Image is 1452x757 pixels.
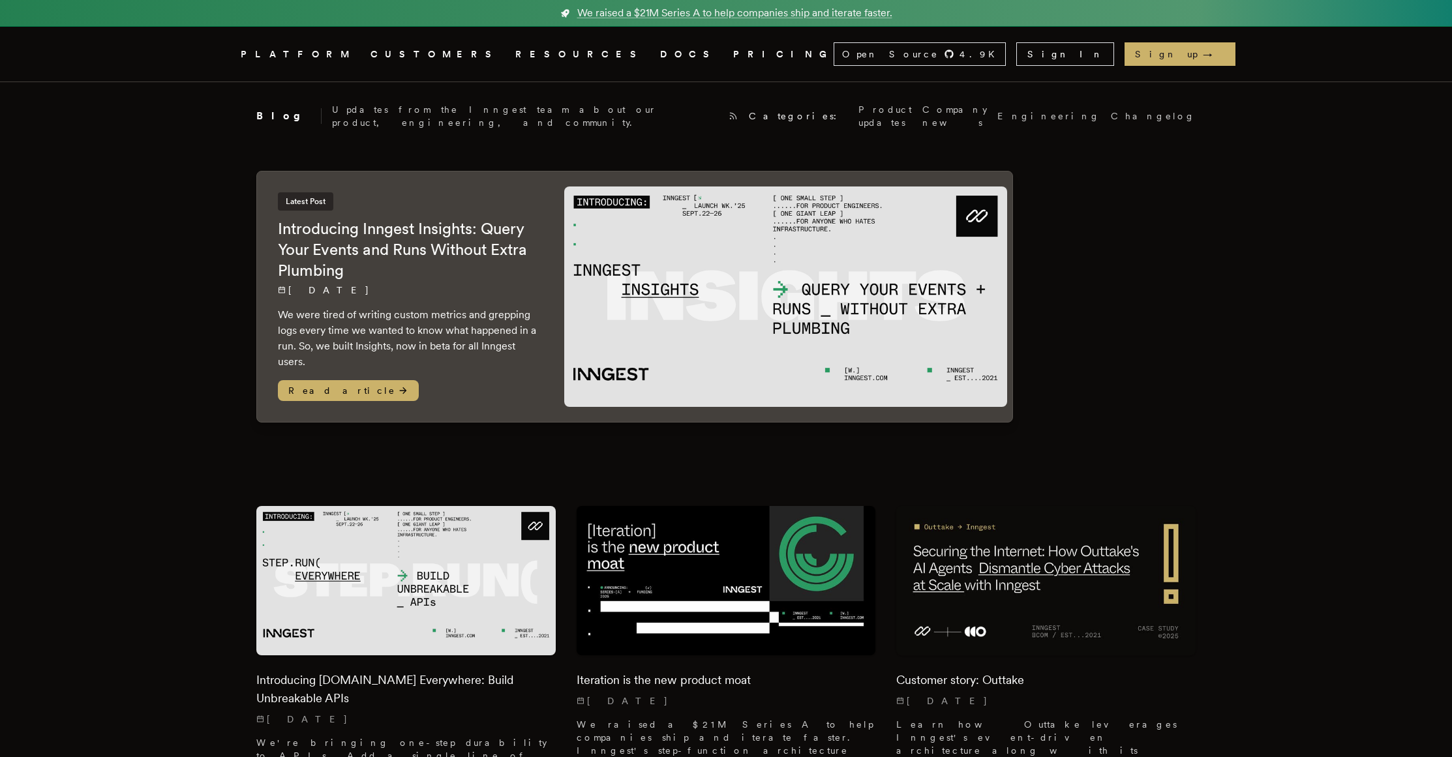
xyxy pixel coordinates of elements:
h2: Blog [256,108,322,124]
a: Sign up [1125,42,1235,66]
h2: Iteration is the new product moat [577,671,876,689]
p: [DATE] [577,694,876,707]
a: Company news [922,103,987,129]
img: Featured image for Introducing Inngest Insights: Query Your Events and Runs Without Extra Plumbin... [564,186,1007,408]
img: Featured image for Customer story: Outtake blog post [896,506,1196,655]
a: DOCS [660,46,718,63]
p: [DATE] [896,694,1196,707]
button: PLATFORM [241,46,355,63]
span: Latest Post [278,192,333,211]
a: CUSTOMERS [371,46,500,63]
a: PRICING [733,46,834,63]
a: Sign In [1016,42,1114,66]
a: Changelog [1111,110,1196,123]
span: → [1203,48,1225,61]
img: Featured image for Iteration is the new product moat blog post [577,506,876,655]
h2: Customer story: Outtake [896,671,1196,689]
h2: Introducing [DOMAIN_NAME] Everywhere: Build Unbreakable APIs [256,671,556,707]
span: Read article [278,380,419,401]
button: RESOURCES [515,46,644,63]
img: Featured image for Introducing Step.Run Everywhere: Build Unbreakable APIs blog post [256,506,556,655]
a: Engineering [997,110,1100,123]
span: Open Source [842,48,939,61]
a: Latest PostIntroducing Inngest Insights: Query Your Events and Runs Without Extra Plumbing[DATE] ... [256,171,1013,423]
span: We raised a $21M Series A to help companies ship and iterate faster. [577,5,892,21]
p: Updates from the Inngest team about our product, engineering, and community. [332,103,718,129]
h2: Introducing Inngest Insights: Query Your Events and Runs Without Extra Plumbing [278,218,538,281]
nav: Global [204,27,1248,82]
a: Product updates [858,103,912,129]
span: Categories: [749,110,848,123]
p: [DATE] [256,713,556,726]
span: 4.9 K [960,48,1003,61]
p: [DATE] [278,284,538,297]
p: We were tired of writing custom metrics and grepping logs every time we wanted to know what happe... [278,307,538,370]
